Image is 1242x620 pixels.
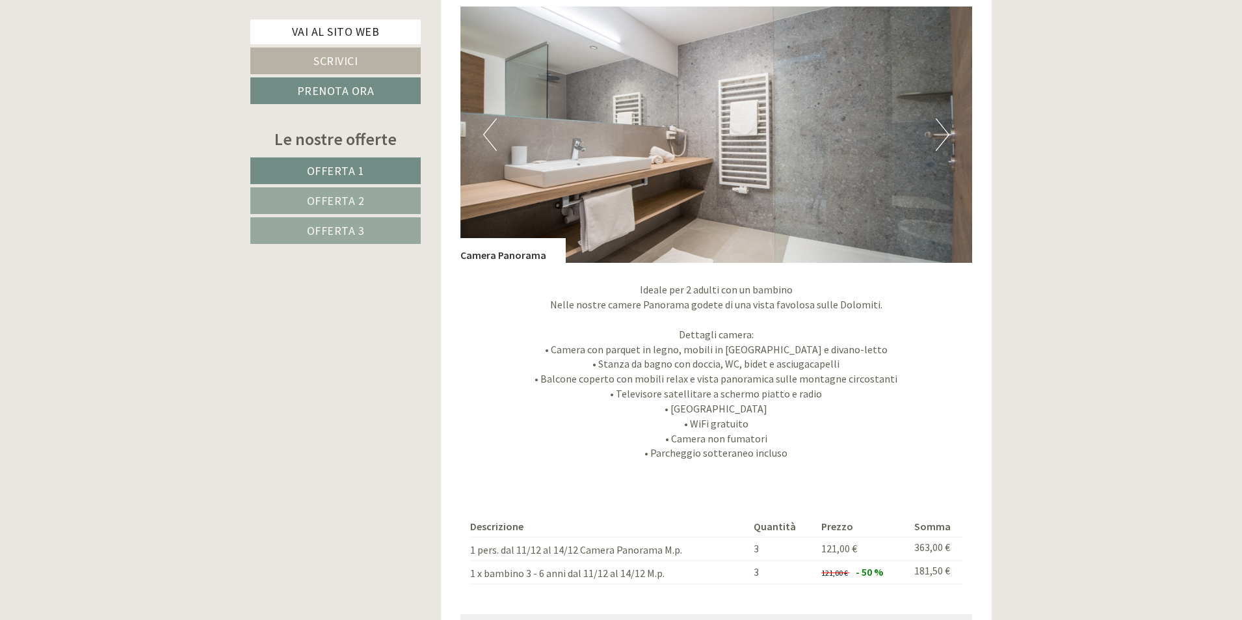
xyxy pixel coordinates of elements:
div: Buon giorno, come possiamo aiutarla? [10,35,198,75]
div: Inso Sonnenheim [20,38,191,48]
a: Vai al sito web [250,20,421,44]
button: Previous [483,118,497,151]
th: Somma [909,517,962,537]
td: 1 pers. dal 11/12 al 14/12 Camera Panorama M.p. [470,537,749,561]
span: 121,00 € [821,542,857,555]
td: 1 x bambino 3 - 6 anni dal 11/12 al 14/12 M.p. [470,561,749,584]
th: Prezzo [816,517,909,537]
div: Le nostre offerte [250,127,421,151]
span: Offerta 2 [307,193,365,208]
small: 12:44 [20,63,191,72]
button: Next [936,118,949,151]
span: Offerta 3 [307,223,365,238]
div: [DATE] [233,10,280,32]
span: - 50 % [856,565,883,578]
span: 121,00 € [821,568,848,578]
img: image [460,7,973,263]
a: Scrivici [250,47,421,74]
div: Camera Panorama [460,238,566,263]
span: Offerta 1 [307,163,365,178]
td: 3 [748,561,816,584]
td: 363,00 € [909,537,962,561]
th: Descrizione [470,517,749,537]
a: Prenota ora [250,77,421,104]
th: Quantità [748,517,816,537]
td: 3 [748,537,816,561]
p: Ideale per 2 adulti con un bambino Nelle nostre camere Panorama godete di una vista favolosa sull... [460,282,973,461]
td: 181,50 € [909,561,962,584]
button: Invia [444,339,513,366]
